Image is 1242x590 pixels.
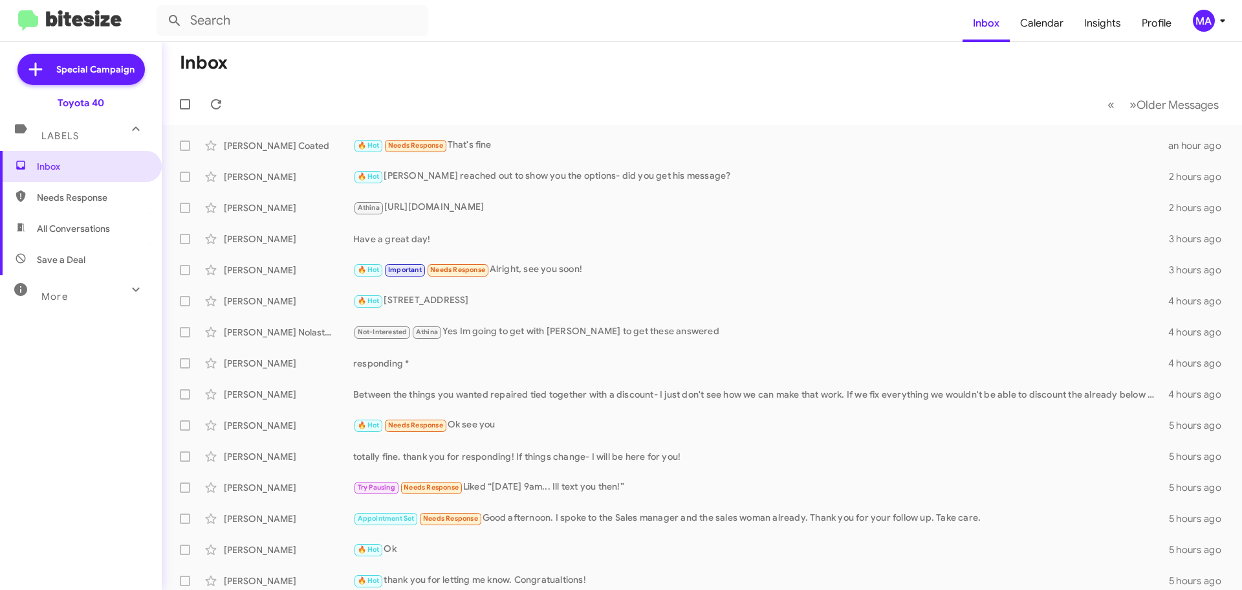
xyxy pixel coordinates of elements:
span: » [1129,96,1137,113]
span: Needs Response [37,191,147,204]
span: Needs Response [430,266,485,274]
div: 3 hours ago [1169,264,1232,277]
span: Important [388,266,422,274]
div: [PERSON_NAME] [224,201,353,214]
div: [PERSON_NAME] [224,264,353,277]
div: MA [1193,10,1215,32]
span: Try Pausing [358,483,395,492]
div: [PERSON_NAME] [224,357,353,370]
div: 5 hours ago [1169,574,1232,587]
a: Calendar [1010,5,1074,42]
span: Needs Response [388,421,443,429]
div: 4 hours ago [1168,326,1232,339]
span: 🔥 Hot [358,576,380,585]
div: totally fine. thank you for responding! If things change- I will be here for you! [353,450,1169,463]
span: Athina [358,203,380,212]
span: 🔥 Hot [358,421,380,429]
a: Profile [1131,5,1182,42]
span: Needs Response [388,141,443,150]
div: 3 hours ago [1169,233,1232,245]
a: Special Campaign [17,54,145,85]
div: 4 hours ago [1168,295,1232,308]
div: [PERSON_NAME] [224,295,353,308]
button: MA [1182,10,1228,32]
div: [STREET_ADDRESS] [353,293,1168,308]
div: Between the things you wanted repaired tied together with a discount- I just don't see how we can... [353,388,1168,401]
span: More [41,291,68,302]
div: [URL][DOMAIN_NAME] [353,200,1169,215]
a: Insights [1074,5,1131,42]
span: 🔥 Hot [358,141,380,150]
div: Toyota 40 [58,96,104,109]
div: 2 hours ago [1169,201,1232,214]
div: 5 hours ago [1169,543,1232,556]
div: [PERSON_NAME] Nolastname122406803 [224,326,353,339]
span: 🔥 Hot [358,545,380,554]
div: 5 hours ago [1169,512,1232,525]
span: Needs Response [404,483,459,492]
span: All Conversations [37,222,110,235]
div: [PERSON_NAME] [224,512,353,525]
div: Good afternoon. I spoke to the Sales manager and the sales woman already. Thank you for your foll... [353,511,1169,526]
span: Athina [416,328,438,336]
nav: Page navigation example [1100,91,1226,118]
button: Next [1122,91,1226,118]
div: Ok see you [353,418,1169,433]
button: Previous [1100,91,1122,118]
div: 5 hours ago [1169,419,1232,432]
div: an hour ago [1168,139,1232,152]
span: Needs Response [423,514,478,523]
a: Inbox [963,5,1010,42]
div: [PERSON_NAME] [224,233,353,245]
div: That's fine [353,138,1168,153]
div: [PERSON_NAME] [224,481,353,494]
span: 🔥 Hot [358,172,380,181]
div: Yes Im going to get with [PERSON_NAME] to get these answered [353,324,1168,339]
div: [PERSON_NAME] [224,574,353,587]
div: [PERSON_NAME] [224,450,353,463]
span: Older Messages [1137,98,1219,112]
div: Ok [353,542,1169,557]
span: Special Campaign [56,63,135,76]
div: [PERSON_NAME] reached out to show you the options- did you get his message? [353,169,1169,184]
input: Search [157,5,428,36]
div: thank you for letting me know. Congratualtions! [353,573,1169,588]
div: 4 hours ago [1168,388,1232,401]
div: Liked “[DATE] 9am... Ill text you then!” [353,480,1169,495]
div: [PERSON_NAME] [224,170,353,183]
div: 5 hours ago [1169,450,1232,463]
span: Labels [41,130,79,142]
span: Appointment Set [358,514,415,523]
div: 5 hours ago [1169,481,1232,494]
div: responding * [353,357,1168,370]
span: Not-Interested [358,328,408,336]
div: [PERSON_NAME] [224,388,353,401]
span: Inbox [37,160,147,173]
div: Alright, see you soon! [353,262,1169,277]
div: 2 hours ago [1169,170,1232,183]
div: 4 hours ago [1168,357,1232,370]
span: 🔥 Hot [358,297,380,305]
span: Save a Deal [37,253,85,266]
div: [PERSON_NAME] [224,419,353,432]
div: [PERSON_NAME] Coated [224,139,353,152]
span: « [1107,96,1115,113]
span: 🔥 Hot [358,266,380,274]
div: [PERSON_NAME] [224,543,353,556]
div: Have a great day! [353,233,1169,245]
h1: Inbox [180,52,228,73]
